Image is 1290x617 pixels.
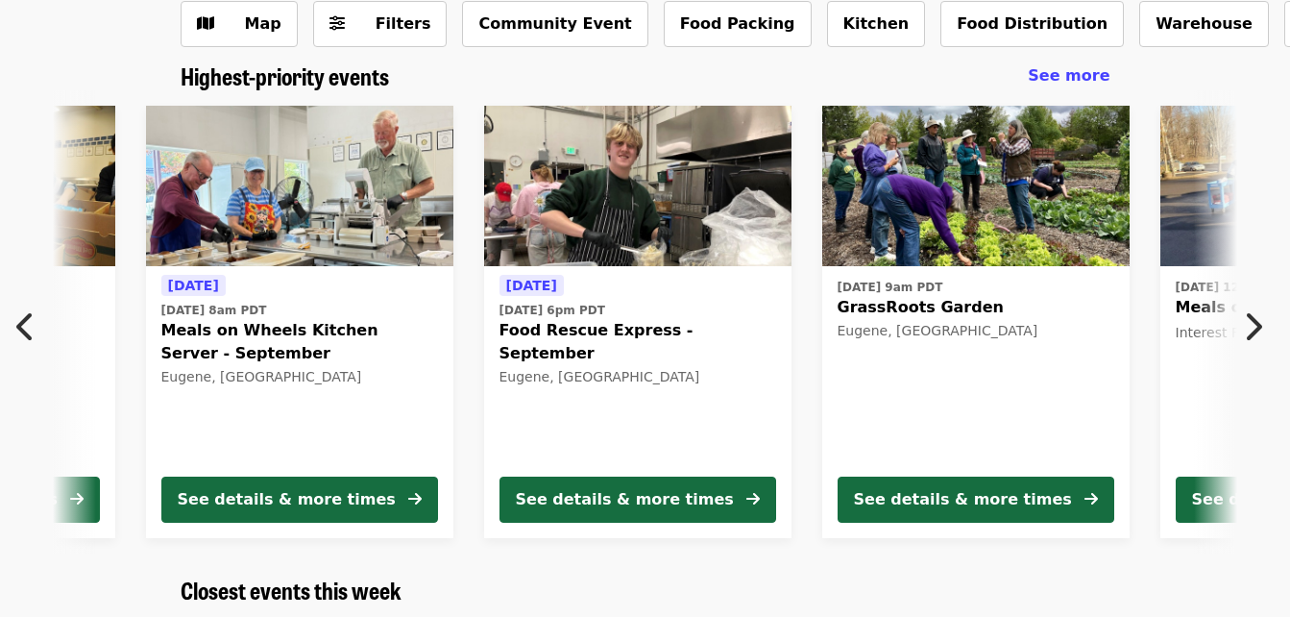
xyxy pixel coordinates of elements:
[838,296,1114,319] span: GrassRoots Garden
[1227,300,1290,354] button: Next item
[1028,64,1109,87] a: See more
[499,302,605,319] time: [DATE] 6pm PDT
[484,106,791,538] a: See details for "Food Rescue Express - September"
[822,106,1130,267] img: GrassRoots Garden organized by FOOD For Lane County
[181,573,402,606] span: Closest events this week
[161,319,438,365] span: Meals on Wheels Kitchen Server - September
[161,477,438,523] button: See details & more times
[181,577,402,605] a: Closest events this week
[838,279,943,296] time: [DATE] 9am PDT
[827,1,926,47] button: Kitchen
[165,577,1126,605] div: Closest events this week
[822,106,1130,538] a: See details for "GrassRoots Garden"
[838,477,1114,523] button: See details & more times
[181,1,298,47] button: Show map view
[1139,1,1269,47] button: Warehouse
[181,59,389,92] span: Highest-priority events
[161,369,438,385] div: Eugene, [GEOGRAPHIC_DATA]
[1176,279,1288,296] time: [DATE] 12am PST
[245,14,281,33] span: Map
[181,62,389,90] a: Highest-priority events
[1176,325,1266,340] span: Interest Form
[329,14,345,33] i: sliders-h icon
[499,369,776,385] div: Eugene, [GEOGRAPHIC_DATA]
[462,1,647,47] button: Community Event
[168,278,219,293] span: [DATE]
[838,323,1114,339] div: Eugene, [GEOGRAPHIC_DATA]
[940,1,1124,47] button: Food Distribution
[854,488,1072,511] div: See details & more times
[161,302,267,319] time: [DATE] 8am PDT
[499,477,776,523] button: See details & more times
[197,14,214,33] i: map icon
[178,488,396,511] div: See details & more times
[1028,66,1109,85] span: See more
[313,1,448,47] button: Filters (0 selected)
[165,62,1126,90] div: Highest-priority events
[516,488,734,511] div: See details & more times
[146,106,453,538] a: See details for "Meals on Wheels Kitchen Server - September"
[408,490,422,508] i: arrow-right icon
[1084,490,1098,508] i: arrow-right icon
[376,14,431,33] span: Filters
[146,106,453,267] img: Meals on Wheels Kitchen Server - September organized by FOOD For Lane County
[1243,308,1262,345] i: chevron-right icon
[484,106,791,267] img: Food Rescue Express - September organized by FOOD For Lane County
[1192,488,1288,511] div: See details
[16,308,36,345] i: chevron-left icon
[499,319,776,365] span: Food Rescue Express - September
[664,1,812,47] button: Food Packing
[506,278,557,293] span: [DATE]
[746,490,760,508] i: arrow-right icon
